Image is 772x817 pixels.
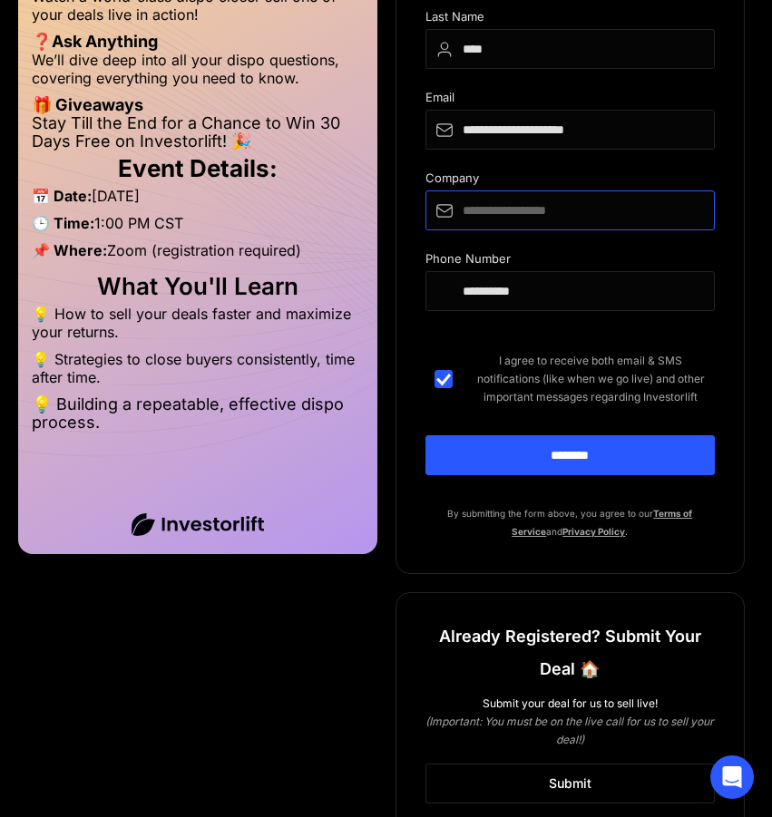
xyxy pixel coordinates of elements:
li: [DATE] [32,187,364,214]
li: Stay Till the End for a Chance to Win 30 Days Free on Investorlift! 🎉 [32,114,364,151]
div: Submit your deal for us to sell live! [425,695,716,713]
li: We’ll dive deep into all your dispo questions, covering everything you need to know. [32,51,364,96]
li: 💡 Building a repeatable, effective dispo process. [32,395,364,432]
li: Zoom (registration required) [32,241,364,268]
div: Company [425,171,716,190]
div: Last Name [425,10,716,29]
div: Open Intercom Messenger [710,755,754,799]
strong: 🎁 Giveaways [32,95,143,114]
li: 💡 Strategies to close buyers consistently, time after time. [32,350,364,395]
strong: 🕒 Time: [32,214,94,232]
p: By submitting the form above, you agree to our and . [425,504,716,540]
em: (Important: You must be on the live call for us to sell your deal!) [425,715,714,746]
h1: Already Registered? Submit Your Deal 🏠 [425,620,716,686]
strong: 📅 Date: [32,187,92,205]
a: Privacy Policy [562,526,625,537]
div: Email [425,91,716,110]
strong: ❓Ask Anything [32,32,158,51]
strong: Event Details: [118,154,278,182]
div: Phone Number [425,252,716,271]
span: I agree to receive both email & SMS notifications (like when we go live) and other important mess... [467,352,716,406]
h2: What You'll Learn [32,277,364,296]
strong: 📌 Where: [32,241,107,259]
li: 💡 How to sell your deals faster and maximize your returns. [32,305,364,350]
li: 1:00 PM CST [32,214,364,241]
a: Submit [425,764,716,803]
